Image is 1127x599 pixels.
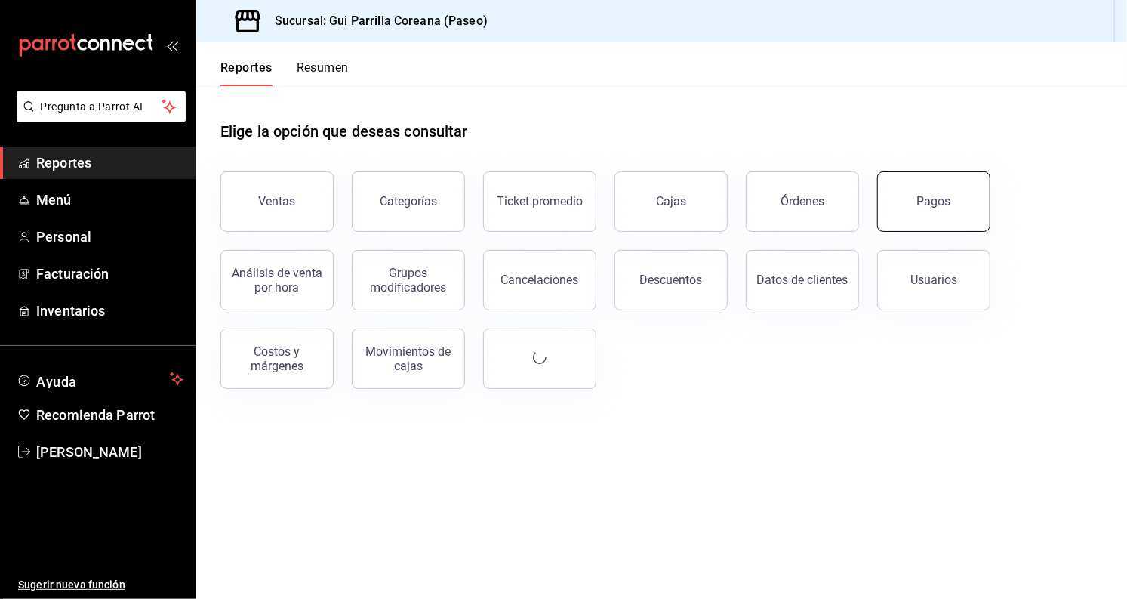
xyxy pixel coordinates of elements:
button: Pregunta a Parrot AI [17,91,186,122]
button: open_drawer_menu [166,39,178,51]
div: Cajas [656,194,686,208]
span: [PERSON_NAME] [36,442,183,462]
button: Costos y márgenes [220,329,334,389]
span: Reportes [36,153,183,173]
span: Pregunta a Parrot AI [41,99,162,115]
h3: Sucursal: Gui Parrilla Coreana (Paseo) [263,12,488,30]
div: Cancelaciones [501,273,579,287]
button: Movimientos de cajas [352,329,465,389]
span: Menú [36,190,183,210]
button: Análisis de venta por hora [220,250,334,310]
div: Usuarios [910,273,957,287]
button: Descuentos [614,250,728,310]
button: Pagos [877,171,990,232]
div: Descuentos [640,273,703,287]
button: Cancelaciones [483,250,596,310]
button: Cajas [614,171,728,232]
div: Categorías [380,194,437,208]
a: Pregunta a Parrot AI [11,110,186,125]
button: Resumen [297,60,349,86]
button: Categorías [352,171,465,232]
button: Ticket promedio [483,171,596,232]
span: Facturación [36,264,183,284]
div: Análisis de venta por hora [230,266,324,295]
button: Usuarios [877,250,990,310]
button: Datos de clientes [746,250,859,310]
div: Costos y márgenes [230,344,324,373]
span: Personal [36,227,183,247]
div: Movimientos de cajas [362,344,455,373]
span: Sugerir nueva función [18,577,183,593]
div: Órdenes [781,194,824,208]
span: Recomienda Parrot [36,405,183,425]
div: Grupos modificadores [362,266,455,295]
button: Ventas [220,171,334,232]
button: Órdenes [746,171,859,232]
div: navigation tabs [220,60,349,86]
h1: Elige la opción que deseas consultar [220,120,468,143]
div: Datos de clientes [757,273,848,287]
div: Ventas [259,194,296,208]
button: Grupos modificadores [352,250,465,310]
div: Ticket promedio [497,194,583,208]
button: Reportes [220,60,273,86]
span: Inventarios [36,301,183,321]
span: Ayuda [36,370,164,388]
div: Pagos [917,194,951,208]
